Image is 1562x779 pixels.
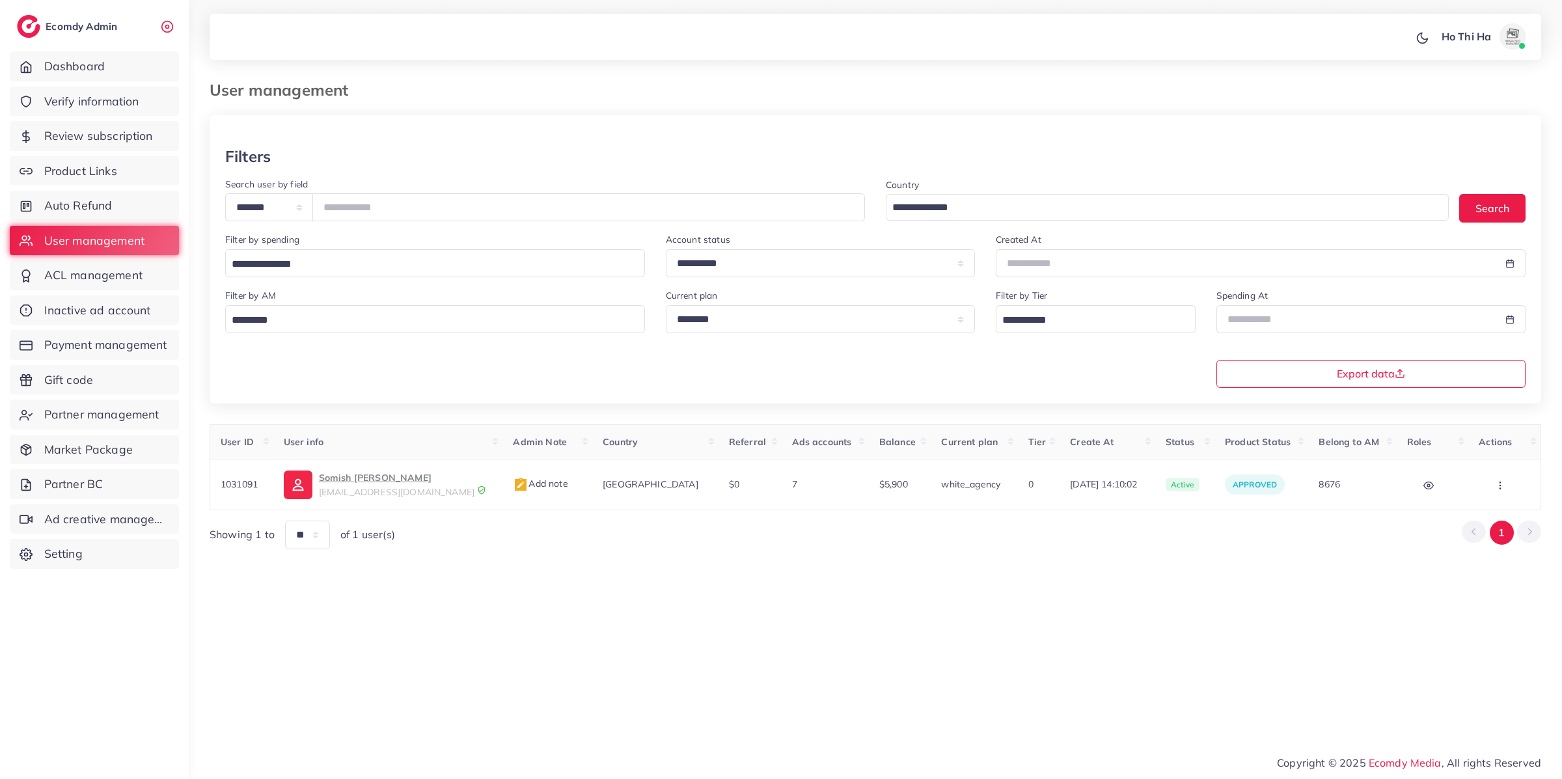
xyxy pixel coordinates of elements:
[44,336,167,353] span: Payment management
[941,478,1000,490] span: white_agency
[1442,755,1541,771] span: , All rights Reserved
[10,435,179,465] a: Market Package
[10,156,179,186] a: Product Links
[44,476,103,493] span: Partner BC
[729,478,739,490] span: $0
[284,471,312,499] img: ic-user-info.36bf1079.svg
[10,539,179,569] a: Setting
[1337,368,1405,379] span: Export data
[1225,436,1291,448] span: Product Status
[1166,478,1199,492] span: active
[10,469,179,499] a: Partner BC
[44,302,151,319] span: Inactive ad account
[221,478,258,490] span: 1031091
[1216,360,1526,388] button: Export data
[1277,755,1541,771] span: Copyright © 2025
[879,436,916,448] span: Balance
[666,289,718,302] label: Current plan
[225,249,645,277] div: Search for option
[225,305,645,333] div: Search for option
[10,330,179,360] a: Payment management
[729,436,766,448] span: Referral
[225,178,308,191] label: Search user by field
[44,197,113,214] span: Auto Refund
[1070,436,1114,448] span: Create At
[886,178,919,191] label: Country
[1442,29,1491,44] p: Ho Thi Ha
[17,15,120,38] a: logoEcomdy Admin
[44,545,83,562] span: Setting
[340,527,395,542] span: of 1 user(s)
[792,436,852,448] span: Ads accounts
[10,400,179,430] a: Partner management
[1479,436,1512,448] span: Actions
[10,504,179,534] a: Ad creative management
[10,365,179,395] a: Gift code
[603,436,638,448] span: Country
[284,436,323,448] span: User info
[46,20,120,33] h2: Ecomdy Admin
[1500,23,1526,49] img: avatar
[10,121,179,151] a: Review subscription
[1166,436,1194,448] span: Status
[1319,478,1340,490] span: 8676
[210,81,359,100] h3: User management
[603,478,698,490] span: [GEOGRAPHIC_DATA]
[44,232,144,249] span: User management
[1028,436,1047,448] span: Tier
[513,436,567,448] span: Admin Note
[44,128,153,144] span: Review subscription
[1028,478,1034,490] span: 0
[879,478,908,490] span: $5,900
[513,478,568,489] span: Add note
[17,15,40,38] img: logo
[221,436,254,448] span: User ID
[10,191,179,221] a: Auto Refund
[1434,23,1531,49] a: Ho Thi Haavatar
[319,470,474,485] p: Somish [PERSON_NAME]
[1490,521,1514,545] button: Go to page 1
[225,233,299,246] label: Filter by spending
[886,194,1449,221] div: Search for option
[10,260,179,290] a: ACL management
[888,198,1432,218] input: Search for option
[996,233,1041,246] label: Created At
[1407,436,1432,448] span: Roles
[996,305,1195,333] div: Search for option
[10,51,179,81] a: Dashboard
[1233,480,1277,489] span: approved
[1459,194,1526,222] button: Search
[792,478,797,490] span: 7
[319,486,474,498] span: [EMAIL_ADDRESS][DOMAIN_NAME]
[10,226,179,256] a: User management
[44,372,93,389] span: Gift code
[44,267,143,284] span: ACL management
[44,441,133,458] span: Market Package
[513,477,528,493] img: admin_note.cdd0b510.svg
[227,254,628,275] input: Search for option
[10,87,179,116] a: Verify information
[44,163,117,180] span: Product Links
[1070,478,1145,491] span: [DATE] 14:10:02
[1319,436,1379,448] span: Belong to AM
[44,406,159,423] span: Partner management
[284,470,493,499] a: Somish [PERSON_NAME][EMAIL_ADDRESS][DOMAIN_NAME]
[44,93,139,110] span: Verify information
[10,295,179,325] a: Inactive ad account
[44,511,169,528] span: Ad creative management
[477,485,486,495] img: 9CAL8B2pu8EFxCJHYAAAAldEVYdGRhdGU6Y3JlYXRlADIwMjItMTItMDlUMDQ6NTg6MzkrMDA6MDBXSlgLAAAAJXRFWHRkYXR...
[210,527,275,542] span: Showing 1 to
[998,310,1178,331] input: Search for option
[941,436,998,448] span: Current plan
[1462,521,1541,545] ul: Pagination
[44,58,105,75] span: Dashboard
[666,233,730,246] label: Account status
[225,289,276,302] label: Filter by AM
[996,289,1047,302] label: Filter by Tier
[1216,289,1268,302] label: Spending At
[1369,756,1442,769] a: Ecomdy Media
[225,147,271,166] h3: Filters
[227,310,628,331] input: Search for option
